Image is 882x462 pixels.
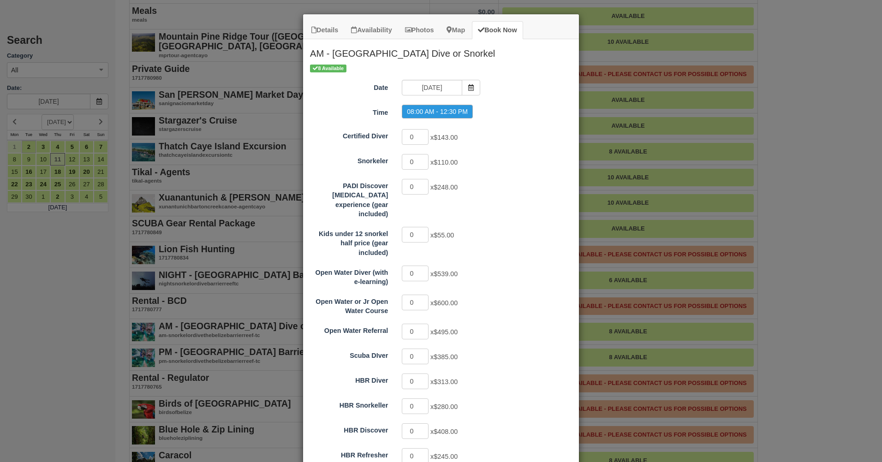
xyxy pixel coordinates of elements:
span: $248.00 [434,184,458,191]
span: x [430,453,458,460]
input: Kids under 12 snorkel half price (gear included) [402,227,429,243]
a: Photos [399,21,440,39]
input: Open Water Diver (with e-learning) [402,266,429,281]
span: x [430,403,458,410]
span: $143.00 [434,134,458,141]
span: $600.00 [434,299,458,307]
span: $245.00 [434,453,458,460]
label: HBR Discover [303,422,395,435]
span: x [430,428,458,435]
span: x [430,328,458,336]
input: PADI Discover Scuba Diving experience (gear included) [402,179,429,195]
input: HBR Snorkeller [402,398,429,414]
label: Certified Diver [303,128,395,141]
label: 08:00 AM - 12:30 PM [402,105,473,118]
label: HBR Snorkeller [303,397,395,410]
input: Open Water or Jr Open Water Course [402,295,429,310]
span: x [430,270,458,278]
input: Scuba DIver [402,349,429,364]
span: x [430,299,458,307]
input: Certified Diver [402,129,429,145]
label: Date [303,80,395,93]
label: HBR Refresher [303,447,395,460]
a: Availability [345,21,398,39]
span: $313.00 [434,378,458,385]
span: x [430,353,458,361]
h2: AM - [GEOGRAPHIC_DATA] Dive or Snorkel [303,39,579,63]
span: x [430,231,454,239]
label: Kids under 12 snorkel half price (gear included) [303,226,395,258]
span: $539.00 [434,270,458,278]
span: $495.00 [434,328,458,336]
span: $408.00 [434,428,458,435]
span: x [430,184,458,191]
input: Open Water Referral [402,324,429,339]
span: x [430,159,458,166]
input: HBR Diver [402,373,429,389]
span: $110.00 [434,159,458,166]
a: Map [441,21,471,39]
label: Time [303,105,395,118]
label: Open Water Diver (with e-learning) [303,265,395,287]
span: x [430,378,458,385]
span: 8 Available [310,65,346,72]
span: $280.00 [434,403,458,410]
label: Snorkeler [303,153,395,166]
label: Open Water or Jr Open Water Course [303,294,395,316]
label: PADI Discover Scuba Diving experience (gear included) [303,178,395,219]
label: Open Water Referral [303,323,395,336]
span: $385.00 [434,353,458,361]
a: Book Now [472,21,523,39]
span: $55.00 [434,231,454,239]
input: Snorkeler [402,154,429,170]
a: Details [305,21,344,39]
label: Scuba DIver [303,348,395,361]
input: HBR Discover [402,423,429,439]
label: HBR Diver [303,373,395,385]
span: x [430,134,458,141]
